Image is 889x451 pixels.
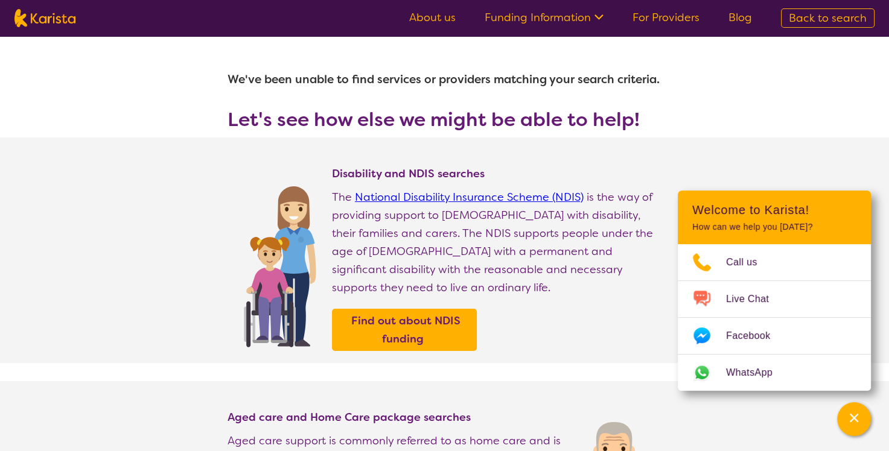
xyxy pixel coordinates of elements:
[726,364,787,382] span: WhatsApp
[789,11,867,25] span: Back to search
[409,10,456,25] a: About us
[485,10,604,25] a: Funding Information
[678,355,871,391] a: Web link opens in a new tab.
[228,109,662,130] h3: Let's see how else we might be able to help!
[678,244,871,391] ul: Choose channel
[228,65,662,94] h1: We've been unable to find services or providers matching your search criteria.
[351,314,460,346] b: Find out about NDIS funding
[355,190,584,204] a: National Disability Insurance Scheme (NDIS)
[335,312,474,348] a: Find out about NDIS funding
[692,222,856,232] p: How can we help you [DATE]?
[837,402,871,436] button: Channel Menu
[228,410,566,424] h4: Aged care and Home Care package searches
[240,178,320,347] img: Find NDIS and Disability services and providers
[726,290,783,308] span: Live Chat
[728,10,752,25] a: Blog
[726,253,772,271] span: Call us
[14,9,75,27] img: Karista logo
[692,203,856,217] h2: Welcome to Karista!
[781,8,875,28] a: Back to search
[332,166,662,181] h4: Disability and NDIS searches
[632,10,699,25] a: For Providers
[678,191,871,391] div: Channel Menu
[726,327,785,345] span: Facebook
[332,188,662,297] p: The is the way of providing support to [DEMOGRAPHIC_DATA] with disability, their families and car...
